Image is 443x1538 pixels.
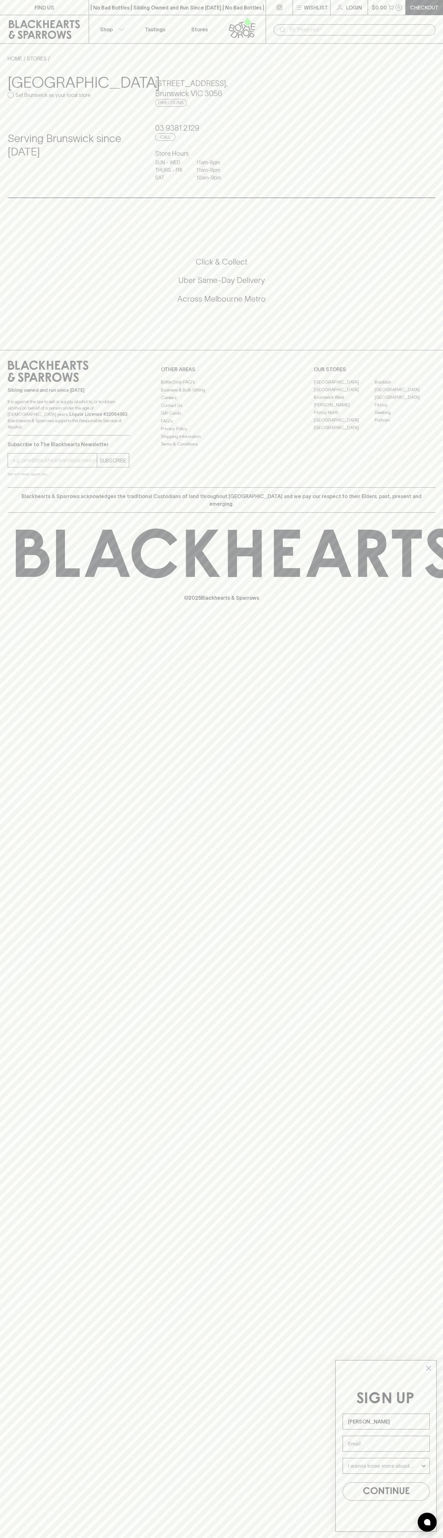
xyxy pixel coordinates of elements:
span: SIGN UP [356,1392,414,1406]
p: 10am - 9pm [196,174,228,181]
p: 11am - 9pm [196,166,228,174]
a: [PERSON_NAME] [314,401,375,409]
h5: Uber Same-Day Delivery [8,275,435,285]
p: SAT [155,174,187,181]
h5: [STREET_ADDRESS] , Brunswick VIC 3056 [155,78,288,99]
a: Call [155,133,175,141]
button: CONTINUE [343,1482,430,1501]
a: Gift Cards [161,410,282,417]
a: Bottle Drop FAQ's [161,378,282,386]
a: Fitzroy North [314,409,375,416]
h4: Serving Brunswick since [DATE] [8,132,140,159]
p: 11am - 8pm [196,159,228,166]
a: Privacy Policy [161,425,282,433]
a: Fitzroy [375,401,435,409]
h5: Click & Collect [8,257,435,267]
input: Email [343,1436,430,1452]
img: bubble-icon [424,1519,430,1525]
p: 0 [397,6,400,9]
p: Tastings [145,26,165,33]
a: Prahran [375,416,435,424]
p: Checkout [410,4,439,11]
button: Shop [89,15,133,43]
div: FLYOUT Form [329,1354,443,1538]
input: e.g. jane@blackheartsandsparrows.com.au [13,455,97,466]
a: Tastings [133,15,177,43]
a: [GEOGRAPHIC_DATA] [314,424,375,431]
p: Blackhearts & Sparrows acknowledges the traditional Custodians of land throughout [GEOGRAPHIC_DAT... [12,492,431,508]
a: Directions [155,99,187,107]
input: Name [343,1414,430,1429]
p: Login [346,4,362,11]
p: Subscribe to The Blackhearts Newsletter [8,441,129,448]
p: SUBSCRIBE [100,457,126,464]
p: FIND US [35,4,54,11]
button: SUBSCRIBE [97,453,129,467]
a: Brunswick West [314,393,375,401]
p: $0.00 [372,4,387,11]
button: Close dialog [423,1363,434,1374]
a: [GEOGRAPHIC_DATA] [375,393,435,401]
a: [GEOGRAPHIC_DATA] [314,378,375,386]
a: Braddon [375,378,435,386]
a: HOME [8,56,22,61]
a: Stores [177,15,222,43]
p: We will never spam you [8,471,129,477]
a: Careers [161,394,282,402]
input: Try "Pinot noir" [289,25,430,35]
input: I wanna know more about... [348,1458,421,1473]
a: [GEOGRAPHIC_DATA] [375,386,435,393]
p: It is against the law to sell or supply alcohol to, or to obtain alcohol on behalf of a person un... [8,398,129,430]
a: STORES [27,56,47,61]
p: SUN - WED [155,159,187,166]
p: Sibling owned and run since [DATE] [8,387,129,393]
h5: Across Melbourne Metro [8,294,435,304]
p: THURS - FRI [155,166,187,174]
a: Shipping Information [161,433,282,440]
h5: 03 9381 2129 [155,123,288,133]
a: Business & Bulk Gifting [161,386,282,394]
a: [GEOGRAPHIC_DATA] [314,386,375,393]
a: Geelong [375,409,435,416]
h6: Store Hours [155,148,288,159]
strong: Liquor License #32064953 [69,412,128,417]
h3: [GEOGRAPHIC_DATA] [8,73,140,91]
p: OUR STORES [314,366,435,373]
p: Wishlist [304,4,328,11]
p: OTHER AREAS [161,366,282,373]
p: Shop [100,26,113,33]
a: Contact Us [161,402,282,409]
button: Show Options [421,1458,427,1473]
div: Call to action block [8,231,435,337]
a: FAQ's [161,417,282,425]
a: Terms & Conditions [161,441,282,448]
p: Set Brunswick as your local store [16,91,91,99]
a: [GEOGRAPHIC_DATA] [314,416,375,424]
p: Stores [191,26,208,33]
